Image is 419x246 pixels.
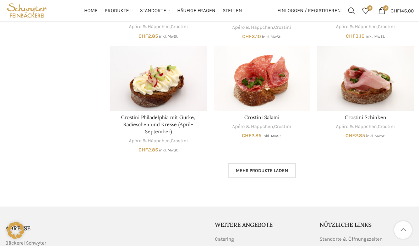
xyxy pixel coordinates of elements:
span: 0 [367,5,372,11]
a: Crostini Salami [244,114,279,121]
a: Suchen [344,4,359,18]
div: Meine Wunschliste [359,4,373,18]
a: Crostini [378,123,395,130]
a: Crostini Philadelphia mit Gurke, Radieschen und Kresse (April-September) [121,114,195,134]
a: Crostini [378,23,395,30]
a: Einloggen / Registrieren [274,4,344,18]
a: Standorte & Öffnungszeiten [320,236,383,243]
a: Apéro & Häppchen [129,138,170,144]
a: Crostini [171,138,188,144]
div: , [214,123,310,130]
bdi: 3.10 [346,33,365,39]
span: CHF [242,33,252,39]
bdi: 2.85 [138,33,158,39]
small: inkl. MwSt. [159,34,178,39]
small: inkl. MwSt. [366,34,385,39]
span: CHF [391,7,399,14]
div: , [110,23,207,30]
a: Crostini Philadelphia mit Gurke, Radieschen und Kresse (April-September) [110,46,207,111]
span: CHF [242,133,251,139]
a: Crostini Salami [214,46,310,111]
span: Standorte [140,7,166,14]
a: Site logo [5,7,49,13]
a: Catering [215,236,235,243]
a: Apéro & Häppchen [232,24,273,31]
a: Standorte [140,4,170,18]
a: Stellen [223,4,242,18]
a: 0 [359,4,373,18]
div: , [214,24,310,31]
span: CHF [138,147,148,153]
span: Einloggen / Registrieren [277,8,341,13]
a: Crostini Schinken [317,46,414,111]
a: Home [84,4,98,18]
span: Häufige Fragen [177,7,216,14]
span: Mehr Produkte laden [236,168,288,173]
h5: Weitere Angebote [215,221,309,229]
span: CHF [345,133,355,139]
a: Scroll to top button [394,221,412,239]
small: inkl. MwSt. [366,134,385,138]
bdi: 2.85 [138,147,158,153]
span: Home [84,7,98,14]
a: 2 CHF145.00 [375,4,417,18]
span: CHF [138,33,148,39]
a: Crostini Schinken [345,114,386,121]
span: CHF [346,33,355,39]
span: 2 [383,5,388,11]
span: Stellen [223,7,242,14]
a: Häufige Fragen [177,4,216,18]
a: Crostini [274,24,291,31]
a: Produkte [105,4,133,18]
a: Apéro & Häppchen [232,123,273,130]
div: , [317,23,414,30]
a: Mehr Produkte laden [228,163,296,178]
div: , [110,138,207,144]
a: Apéro & Häppchen [129,23,170,30]
div: , [317,123,414,130]
bdi: 145.00 [391,7,414,14]
div: Main navigation [53,4,274,18]
bdi: 2.85 [242,133,261,139]
small: inkl. MwSt. [262,134,282,138]
small: inkl. MwSt. [262,34,281,39]
h5: Nützliche Links [320,221,414,229]
small: inkl. MwSt. [159,148,178,153]
a: Apéro & Häppchen [336,123,377,130]
a: Crostini [274,123,291,130]
a: Crostini [171,23,188,30]
a: Apéro & Häppchen [336,23,377,30]
span: Produkte [105,7,129,14]
bdi: 2.85 [345,133,365,139]
bdi: 3.10 [242,33,261,39]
